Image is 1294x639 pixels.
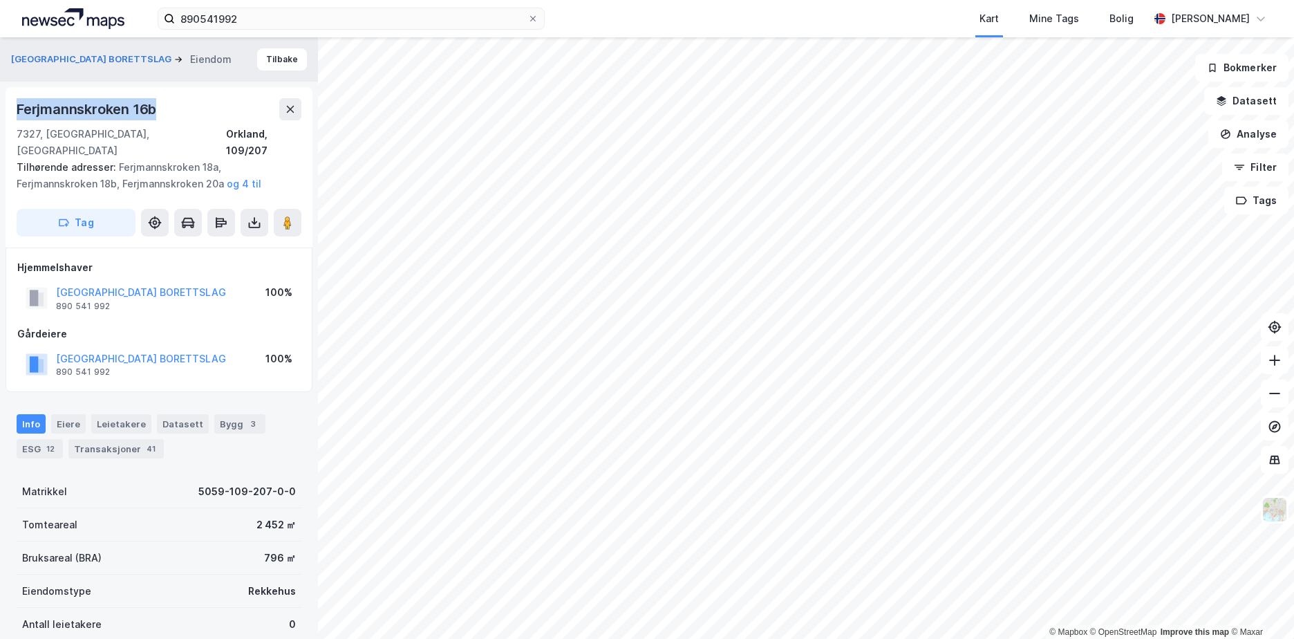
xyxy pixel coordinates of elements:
div: Matrikkel [22,483,67,500]
button: Tag [17,209,135,237]
div: Bolig [1109,10,1134,27]
div: 0 [289,616,296,633]
button: Filter [1222,154,1288,181]
img: Z [1262,497,1288,523]
div: Transaksjoner [68,439,164,459]
div: 41 [144,442,158,456]
div: 100% [265,351,292,367]
a: Improve this map [1161,627,1229,637]
div: Datasett [157,414,209,434]
div: [PERSON_NAME] [1171,10,1250,27]
div: Kontrollprogram for chat [1225,573,1294,639]
div: Rekkehus [248,583,296,600]
div: Hjemmelshaver [17,259,301,276]
div: Tomteareal [22,517,77,533]
div: Eiendomstype [22,583,91,600]
div: Gårdeiere [17,326,301,342]
div: Eiendom [190,51,232,68]
div: Leietakere [91,414,151,434]
div: 890 541 992 [56,367,110,378]
div: Orkland, 109/207 [226,126,301,159]
div: Eiere [51,414,86,434]
div: 890 541 992 [56,301,110,312]
button: [GEOGRAPHIC_DATA] BORETTSLAG [11,53,174,66]
a: Mapbox [1049,627,1087,637]
div: Mine Tags [1029,10,1079,27]
span: Tilhørende adresser: [17,161,119,173]
div: 5059-109-207-0-0 [198,483,296,500]
div: Antall leietakere [22,616,102,633]
button: Analyse [1208,120,1288,148]
div: Kart [979,10,999,27]
button: Datasett [1204,87,1288,115]
div: 12 [44,442,57,456]
div: Bygg [214,414,265,434]
div: Info [17,414,46,434]
div: Bruksareal (BRA) [22,550,102,566]
button: Tags [1224,187,1288,214]
img: logo.a4113a55bc3d86da70a041830d287a7e.svg [22,8,124,29]
button: Tilbake [257,48,307,71]
div: 2 452 ㎡ [256,517,296,533]
a: OpenStreetMap [1090,627,1157,637]
iframe: Chat Widget [1225,573,1294,639]
div: Ferjmannskroken 18a, Ferjmannskroken 18b, Ferjmannskroken 20a [17,159,290,192]
div: 100% [265,284,292,301]
div: ESG [17,439,63,459]
div: Ferjmannskroken 16b [17,98,159,120]
div: 3 [246,417,260,431]
button: Bokmerker [1195,54,1288,82]
div: 7327, [GEOGRAPHIC_DATA], [GEOGRAPHIC_DATA] [17,126,226,159]
input: Søk på adresse, matrikkel, gårdeiere, leietakere eller personer [175,8,527,29]
div: 796 ㎡ [264,550,296,566]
